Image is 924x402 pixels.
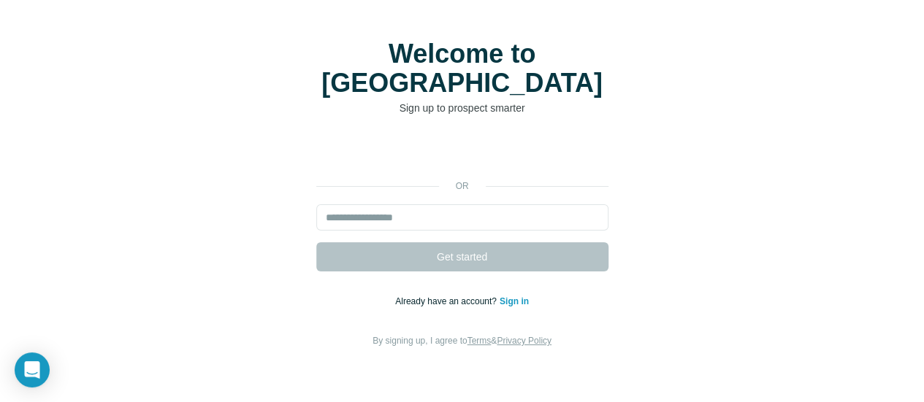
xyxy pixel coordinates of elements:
[497,336,551,346] a: Privacy Policy
[439,179,486,193] p: or
[316,101,608,115] p: Sign up to prospect smarter
[500,296,529,306] a: Sign in
[15,352,50,387] div: Open Intercom Messenger
[467,336,492,346] a: Terms
[395,296,500,306] span: Already have an account?
[316,39,608,98] h1: Welcome to [GEOGRAPHIC_DATA]
[309,137,616,169] iframe: Sign in with Google Button
[373,336,551,346] span: By signing up, I agree to &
